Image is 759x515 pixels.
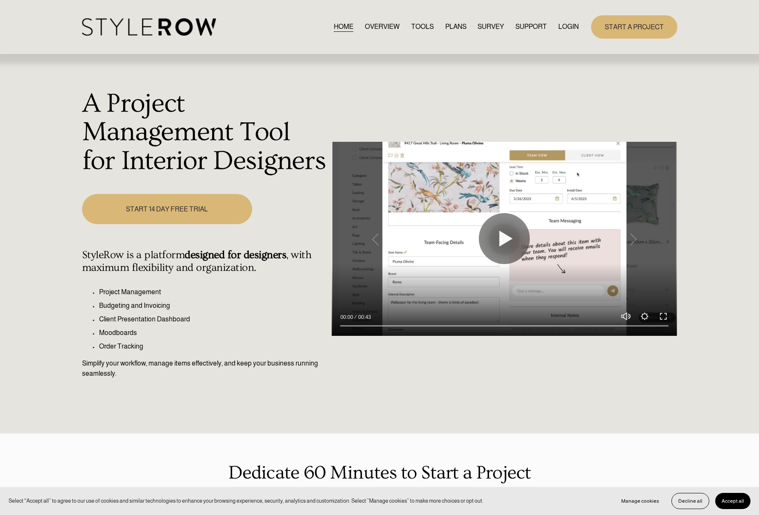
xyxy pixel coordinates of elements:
button: Manage cookies [615,493,665,509]
a: folder dropdown [515,21,547,33]
p: Client Presentation Dashboard [99,314,327,324]
a: TOOLS [411,21,434,33]
span: Accept all [722,498,744,504]
a: START 14 DAY FREE TRIAL [82,194,252,224]
p: Select “Accept all” to agree to our use of cookies and similar technologies to enhance your brows... [9,497,483,505]
strong: designed for designers [185,249,286,261]
h1: A Project Management Tool for Interior Designers [82,90,327,176]
a: HOME [334,21,353,33]
a: SURVEY [478,21,504,33]
p: Budgeting and Invoicing [99,301,327,311]
img: StyleRow [82,18,216,36]
h4: StyleRow is a platform , with maximum flexibility and organization. [82,249,327,274]
a: PLANS [445,21,466,33]
a: START A PROJECT [591,15,677,39]
button: Accept all [715,493,750,509]
div: Duration [355,313,373,321]
a: OVERVIEW [365,21,400,33]
span: Manage cookies [621,498,659,504]
input: Seek [340,323,668,329]
span: SUPPORT [515,22,547,32]
p: Project Management [99,287,327,297]
div: Current time [340,313,355,321]
p: Simplify your workflow, manage items effectively, and keep your business running seamlessly. [82,358,327,379]
a: LOGIN [558,21,579,33]
button: Play [479,213,530,264]
span: Decline all [678,498,702,504]
p: Dedicate 60 Minutes to Start a Project [82,459,677,487]
p: Moodboards [99,328,327,338]
button: Decline all [671,493,709,509]
p: Order Tracking [99,341,327,352]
